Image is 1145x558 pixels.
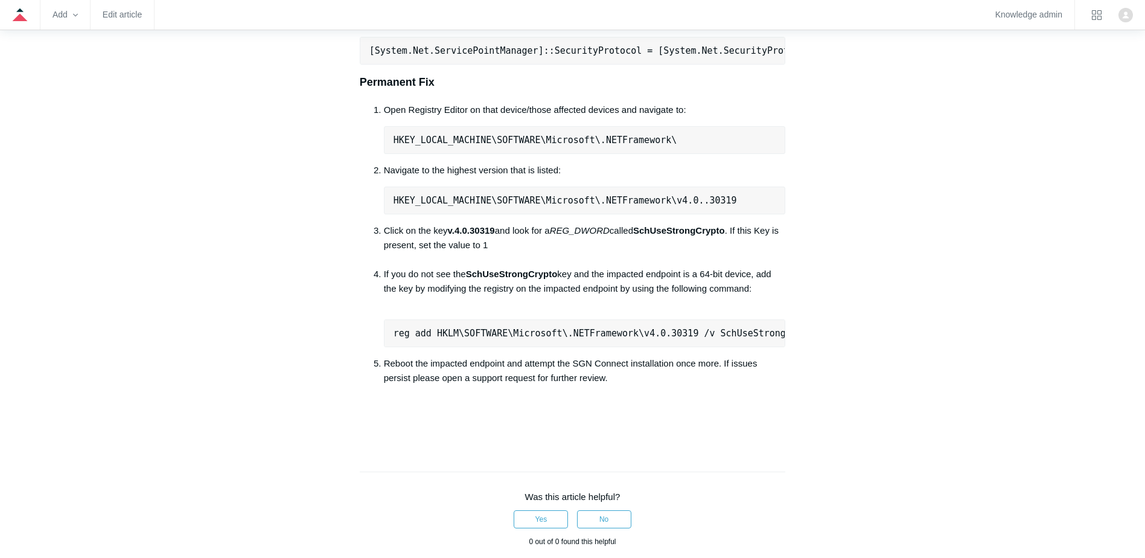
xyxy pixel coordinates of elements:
a: Edit article [103,11,142,18]
li: Click on the key and look for a called . If this Key is present, set the value to 1 [384,223,786,267]
a: Knowledge admin [995,11,1062,18]
li: Reboot the impacted endpoint and attempt the SGN Connect installation once more. If issues persis... [384,356,786,385]
h3: Permanent Fix [360,74,786,91]
pre: HKEY_LOCAL_MACHINE\SOFTWARE\Microsoft\.NETFramework\v4.0..30319 [384,187,786,214]
img: user avatar [1118,8,1133,22]
zd-hc-trigger: Add [53,11,78,18]
pre: HKEY_LOCAL_MACHINE\SOFTWARE\Microsoft\.NETFramework\ [384,126,786,154]
li: If you do not see the key and the impacted endpoint is a 64-bit device, add the key by modifying ... [384,267,786,347]
strong: SchUseStrongCrypto [466,269,558,279]
pre: [System.Net.ServicePointManager]::SecurityProtocol = [System.Net.SecurityProtocolType]::Tls12 [360,37,786,65]
strong: SchUseStrongCrypto [633,225,725,236]
button: This article was helpful [514,510,568,528]
em: REG_DWORD [550,225,610,236]
strong: v.4.0.30319 [448,225,495,236]
span: Was this article helpful? [525,492,620,502]
li: Navigate to the highest version that is listed: [384,163,786,214]
li: Open Registry Editor on that device/those affected devices and navigate to: [384,103,786,154]
pre: reg add HKLM\SOFTWARE\Microsoft\.NETFramework\v4.0.30319 /v SchUseStrongCrypt /t REG_DWORD /d 1 /... [384,319,786,347]
button: This article was not helpful [577,510,631,528]
span: 0 out of 0 found this helpful [529,537,616,546]
zd-hc-trigger: Click your profile icon to open the profile menu [1118,8,1133,22]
